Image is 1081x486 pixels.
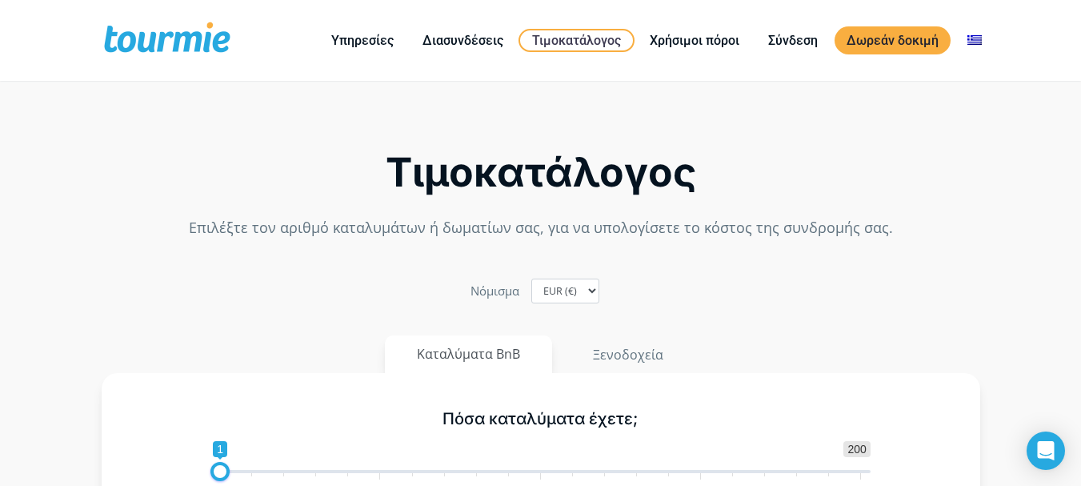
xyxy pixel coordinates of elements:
[213,441,227,457] span: 1
[518,29,635,52] a: Τιμοκατάλογος
[102,217,980,239] p: Επιλέξτε τον αριθμό καταλυμάτων ή δωματίων σας, για να υπολογίσετε το κόστος της συνδρομής σας.
[638,30,751,50] a: Χρήσιμοι πόροι
[410,30,515,50] a: Διασυνδέσεις
[470,280,519,302] label: Nόμισμα
[1027,432,1065,470] div: Open Intercom Messenger
[102,154,980,191] h2: Τιμοκατάλογος
[560,335,696,374] button: Ξενοδοχεία
[843,441,870,457] span: 200
[955,30,994,50] a: Αλλαγή σε
[835,26,951,54] a: Δωρεάν δοκιμή
[319,30,406,50] a: Υπηρεσίες
[385,335,552,373] button: Καταλύματα BnB
[210,409,871,429] h5: Πόσα καταλύματα έχετε;
[756,30,830,50] a: Σύνδεση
